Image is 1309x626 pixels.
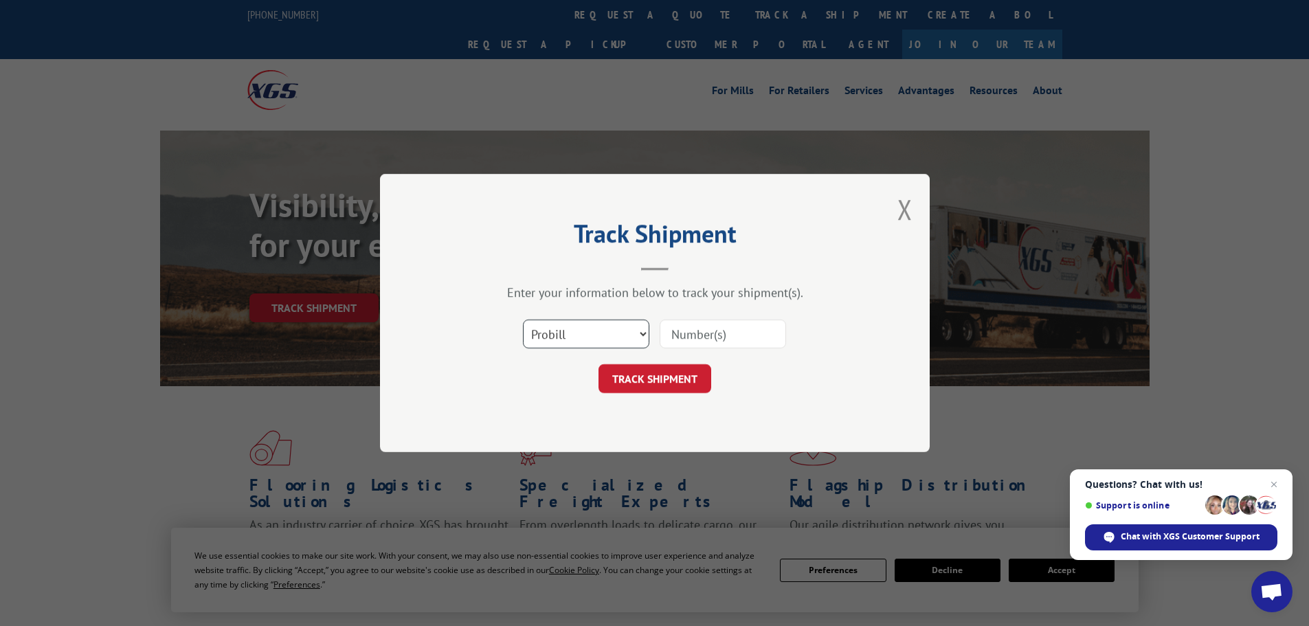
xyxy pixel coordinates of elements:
[660,320,786,348] input: Number(s)
[1085,524,1277,550] div: Chat with XGS Customer Support
[449,284,861,300] div: Enter your information below to track your shipment(s).
[1121,530,1260,543] span: Chat with XGS Customer Support
[1085,500,1200,511] span: Support is online
[1085,479,1277,490] span: Questions? Chat with us!
[1251,571,1293,612] div: Open chat
[1266,476,1282,493] span: Close chat
[598,364,711,393] button: TRACK SHIPMENT
[449,224,861,250] h2: Track Shipment
[897,191,913,227] button: Close modal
